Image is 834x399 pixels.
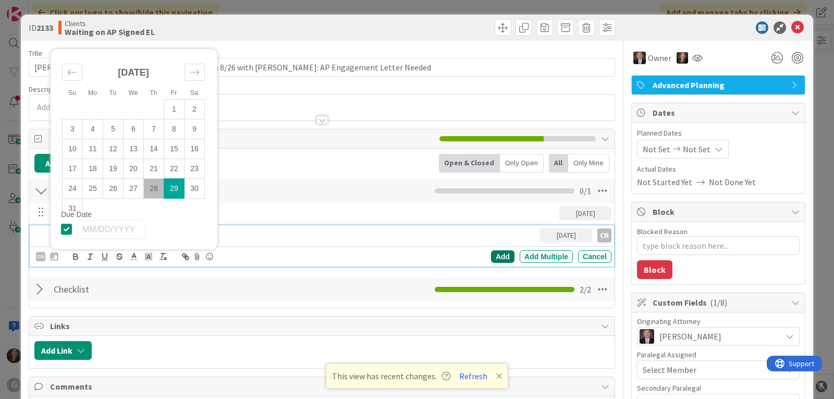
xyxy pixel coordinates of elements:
div: Only Mine [568,154,609,173]
span: Links [50,320,596,332]
td: Monday, 08/25/2025 12:00 PM [83,178,103,198]
small: Mo [88,89,97,96]
button: Add Checklist [34,154,107,173]
td: Thursday, 08/07/2025 12:00 PM [144,119,164,139]
td: Tuesday, 08/05/2025 12:00 PM [103,119,124,139]
button: Refresh [456,369,491,383]
img: SB [677,52,688,64]
span: Not Set [643,143,670,155]
td: Wednesday, 08/27/2025 12:00 PM [124,178,144,198]
td: Sunday, 08/03/2025 12:00 PM [63,119,83,139]
span: Due Date [61,211,92,218]
span: 2 / 2 [580,283,591,296]
div: CN [597,228,611,243]
b: Waiting on AP Signed EL [65,28,155,36]
div: Add [491,250,514,263]
b: 2133 [36,22,53,33]
span: Custom Fields [653,296,786,309]
small: Fr [171,89,177,96]
span: Select Member [643,364,696,376]
div: Secondary Paralegal [637,384,800,392]
td: Saturday, 08/30/2025 12:00 PM [185,178,205,198]
div: Calendar [51,54,216,211]
td: Sunday, 08/10/2025 12:00 PM [63,139,83,159]
label: Title [29,49,42,58]
span: ( 1/8 ) [710,297,727,308]
span: Actual Dates [637,164,800,175]
span: Planned Dates [637,128,800,139]
td: Monday, 08/11/2025 12:00 PM [83,139,103,159]
td: Friday, 08/22/2025 12:00 PM [164,159,185,178]
span: Tasks [50,132,434,145]
td: Thursday, 08/28/2025 12:00 PM [144,178,164,198]
span: Block [653,205,786,218]
div: Move backward to switch to the previous month. [62,64,82,81]
td: Sunday, 08/17/2025 12:00 PM [63,159,83,178]
img: BG [640,329,654,344]
span: Not Started Yet [637,176,692,188]
span: Dates [653,106,786,119]
div: Move forward to switch to the next month. [185,64,205,81]
div: [DATE] [540,228,592,242]
td: Saturday, 08/02/2025 12:00 PM [185,99,205,119]
td: Saturday, 08/16/2025 12:00 PM [185,139,205,159]
td: Wednesday, 08/06/2025 12:00 PM [124,119,144,139]
span: ID [29,21,53,34]
div: Originating Attorney [637,318,800,325]
span: Advanced Planning [653,79,786,91]
input: type card name here... [29,58,615,77]
td: Friday, 08/15/2025 12:00 PM [164,139,185,159]
td: Tuesday, 08/19/2025 12:00 PM [103,159,124,178]
td: Monday, 08/04/2025 12:00 PM [83,119,103,139]
p: Assign drafting [67,207,555,219]
input: MM/DD/YYYY [77,220,144,239]
td: Tuesday, 08/12/2025 12:00 PM [103,139,124,159]
span: Support [22,2,47,14]
div: [DATE] [559,207,611,220]
button: Block [637,260,672,279]
td: Saturday, 08/09/2025 12:00 PM [185,119,205,139]
input: Add Checklist... [50,182,285,200]
span: Not Done Yet [709,176,756,188]
span: Not Set [683,143,710,155]
small: Sa [190,89,198,96]
button: Add Link [34,341,92,360]
div: Only Open [500,154,544,173]
p: Send engagement letter [51,228,536,240]
span: Comments [50,380,596,393]
div: Add Multiple [520,250,573,263]
td: Monday, 08/18/2025 12:00 PM [83,159,103,178]
span: [PERSON_NAME] [659,330,721,343]
td: Thursday, 08/14/2025 12:00 PM [144,139,164,159]
input: Add Checklist... [50,280,285,299]
div: All [549,154,568,173]
span: 0 / 1 [580,185,591,197]
td: Friday, 08/01/2025 12:00 PM [164,99,185,119]
td: Wednesday, 08/13/2025 12:00 PM [124,139,144,159]
strong: [DATE] [118,67,149,78]
td: Friday, 08/08/2025 12:00 PM [164,119,185,139]
td: Tuesday, 08/26/2025 12:00 PM [103,178,124,198]
td: Saturday, 08/23/2025 12:00 PM [185,159,205,178]
img: BG [633,52,646,64]
small: Th [150,89,157,96]
label: Blocked Reason [637,227,688,236]
td: Selected. Friday, 08/29/2025 12:00 PM [164,178,185,198]
small: Su [68,89,76,96]
div: Paralegal Assigned [637,351,800,358]
span: Owner [648,52,671,64]
div: Cancel [578,250,611,263]
span: Clients [65,19,155,28]
td: Thursday, 08/21/2025 12:00 PM [144,159,164,178]
div: CN [36,252,45,261]
span: Description [29,84,65,94]
td: Sunday, 08/31/2025 12:00 PM [63,198,83,218]
span: This view has recent changes. [332,370,450,382]
small: Tu [109,89,117,96]
td: Wednesday, 08/20/2025 12:00 PM [124,159,144,178]
small: We [128,89,138,96]
td: Sunday, 08/24/2025 12:00 PM [63,178,83,198]
div: Open & Closed [439,154,500,173]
